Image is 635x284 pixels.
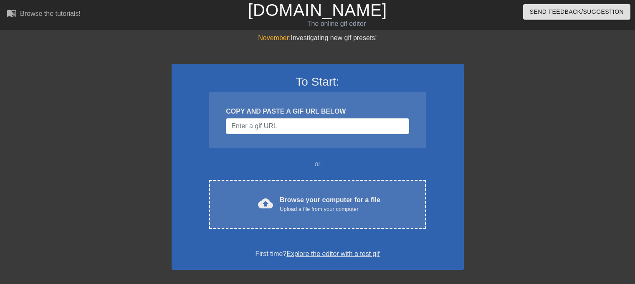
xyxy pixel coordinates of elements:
a: Browse the tutorials! [7,8,81,21]
button: Send Feedback/Suggestion [523,4,630,20]
span: Send Feedback/Suggestion [530,7,624,17]
div: First time? [182,249,453,259]
a: [DOMAIN_NAME] [248,1,387,19]
div: Upload a file from your computer [280,205,380,213]
span: menu_book [7,8,17,18]
div: Browse the tutorials! [20,10,81,17]
span: November: [258,34,291,41]
span: cloud_upload [258,196,273,211]
div: or [193,159,442,169]
div: The online gif editor [216,19,457,29]
a: Explore the editor with a test gif [286,250,379,257]
div: Investigating new gif presets! [172,33,464,43]
h3: To Start: [182,75,453,89]
input: Username [226,118,409,134]
div: Browse your computer for a file [280,195,380,213]
div: COPY AND PASTE A GIF URL BELOW [226,106,409,117]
